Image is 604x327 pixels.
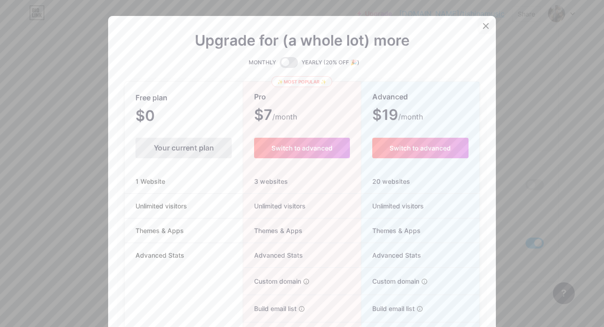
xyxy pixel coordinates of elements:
span: Advanced Stats [361,250,421,260]
span: Themes & Apps [243,226,302,235]
span: MONTHLY [249,58,276,67]
span: Themes & Apps [125,226,195,235]
div: ✨ Most popular ✨ [271,76,332,87]
div: 20 websites [361,169,479,194]
span: Build email list [361,304,415,313]
span: Advanced Stats [243,250,303,260]
span: $19 [372,109,423,122]
span: Unlimited visitors [125,201,198,211]
span: Pro [254,89,266,105]
span: Unlimited visitors [243,201,306,211]
span: Advanced [372,89,408,105]
span: Unlimited visitors [361,201,424,211]
span: Custom domain [243,276,301,286]
span: Free plan [135,90,167,106]
button: Switch to advanced [372,138,469,158]
span: /month [272,111,297,122]
span: Custom domain [361,276,419,286]
div: Your current plan [135,138,232,158]
span: 1 Website [125,176,176,186]
span: Themes & Apps [361,226,421,235]
span: Switch to advanced [390,144,451,152]
button: Switch to advanced [254,138,349,158]
span: Build email list [243,304,297,313]
div: 3 websites [243,169,360,194]
span: /month [398,111,423,122]
span: Upgrade for (a whole lot) more [195,35,410,46]
span: YEARLY (20% OFF 🎉) [302,58,359,67]
span: Switch to advanced [271,144,333,152]
span: Advanced Stats [125,250,195,260]
span: $7 [254,109,297,122]
span: $0 [135,110,179,123]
